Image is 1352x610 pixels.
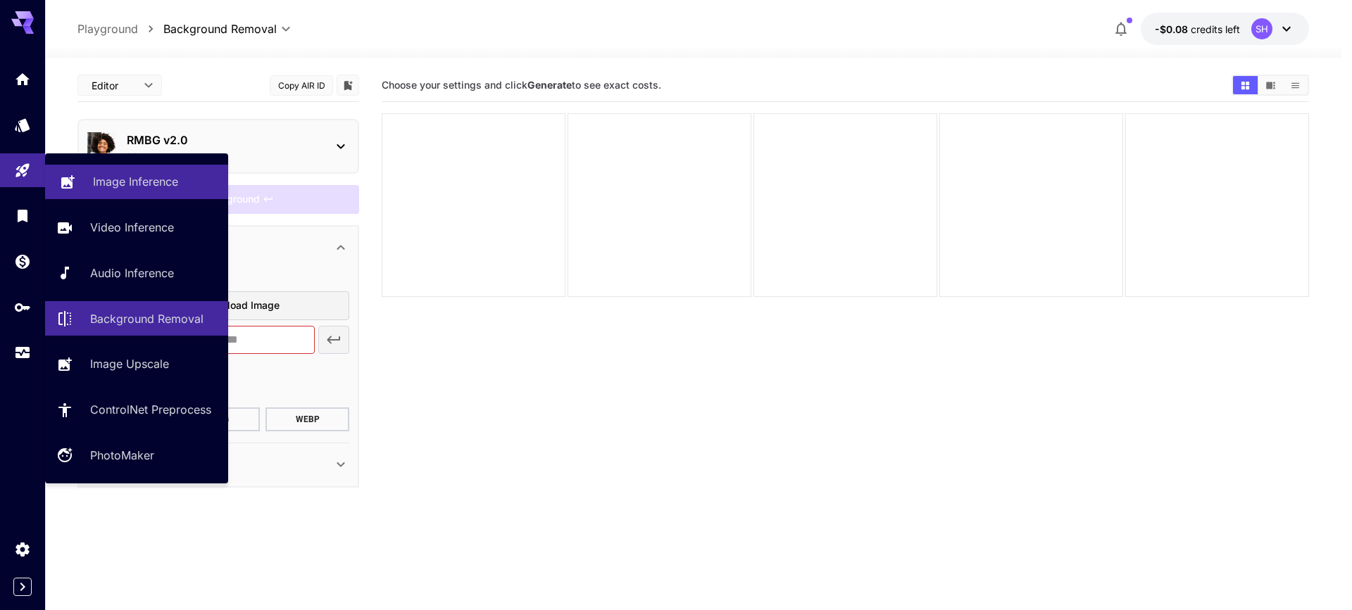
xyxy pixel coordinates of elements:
p: Audio Inference [90,265,174,281]
span: Choose your settings and click to see exact costs. [382,79,661,91]
div: Home [14,70,31,88]
p: Image Inference [93,173,178,190]
span: Background Removal [163,20,277,37]
button: -$0.0801 [1141,13,1309,45]
div: Show media in grid viewShow media in video viewShow media in list view [1232,75,1309,96]
a: PhotoMaker [45,438,228,473]
a: Audio Inference [45,256,228,291]
div: Settings [14,540,31,558]
div: API Keys [14,298,31,316]
nav: breadcrumb [77,20,163,37]
a: Image Inference [45,165,228,199]
div: Usage [14,344,31,362]
a: ControlNet Preprocess [45,393,228,427]
p: PhotoMaker [90,447,154,464]
p: 2.0 [127,151,138,161]
p: Video Inference [90,219,174,236]
div: -$0.0801 [1155,22,1240,37]
button: Show media in list view [1283,76,1308,94]
p: RMBG v2.0 [127,132,321,148]
div: Playground [14,162,31,179]
button: Copy AIR ID [270,75,333,96]
div: Models [14,116,31,134]
span: credits left [1191,23,1240,35]
button: WEBP [265,407,349,431]
p: ControlNet Preprocess [90,401,211,418]
div: Wallet [14,253,31,270]
button: Show media in video view [1258,76,1283,94]
a: Image Upscale [45,347,228,381]
a: Background Removal [45,301,228,336]
p: Playground [77,20,138,37]
button: Expand sidebar [13,578,32,596]
b: Generate [527,79,572,91]
button: Show media in grid view [1233,76,1258,94]
button: Add to library [342,77,354,94]
p: Image Upscale [90,355,169,372]
span: -$0.08 [1155,23,1191,35]
span: Editor [92,78,135,93]
p: Background Removal [90,310,204,327]
div: SH [1251,18,1272,39]
div: Library [14,207,31,224]
a: Video Inference [45,210,228,245]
